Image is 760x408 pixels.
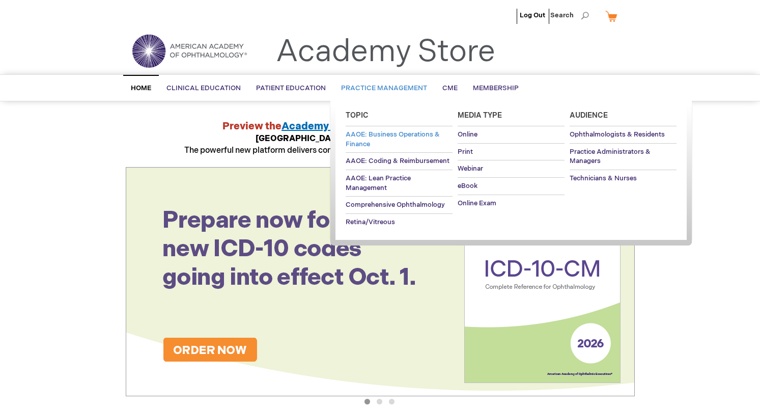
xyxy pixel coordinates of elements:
span: Media Type [458,111,502,120]
span: AAOE: Coding & Reimbursement [346,157,449,165]
span: Ophthalmologists & Residents [570,130,665,139]
span: Comprehensive Ophthalmology [346,201,445,209]
span: Webinar [458,165,483,173]
a: Academy Store [276,34,495,70]
span: Online Exam [458,199,496,207]
span: Online [458,130,477,139]
span: Topic [346,111,369,120]
span: Practice Management [341,84,427,92]
span: eBook [458,182,477,190]
span: Print [458,148,473,156]
span: Membership [473,84,519,92]
span: Patient Education [256,84,326,92]
span: Retina/Vitreous [346,218,395,226]
a: Log Out [520,11,545,19]
span: CME [442,84,458,92]
button: 2 of 3 [377,399,382,404]
strong: [GEOGRAPHIC_DATA], Hall WB1, Booth 2761, [DATE] 10:30 a.m. [256,134,505,144]
span: Home [131,84,151,92]
strong: Preview the at AAO 2025 [222,120,538,132]
span: Search [550,5,589,25]
span: AAOE: Lean Practice Management [346,174,411,192]
span: Practice Administrators & Managers [570,148,651,166]
span: Clinical Education [166,84,241,92]
button: 1 of 3 [364,399,370,404]
span: AAOE: Business Operations & Finance [346,130,440,148]
span: Technicians & Nurses [570,174,637,182]
span: Audience [570,111,608,120]
a: Academy Technician Training Platform [282,120,474,132]
button: 3 of 3 [389,399,395,404]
